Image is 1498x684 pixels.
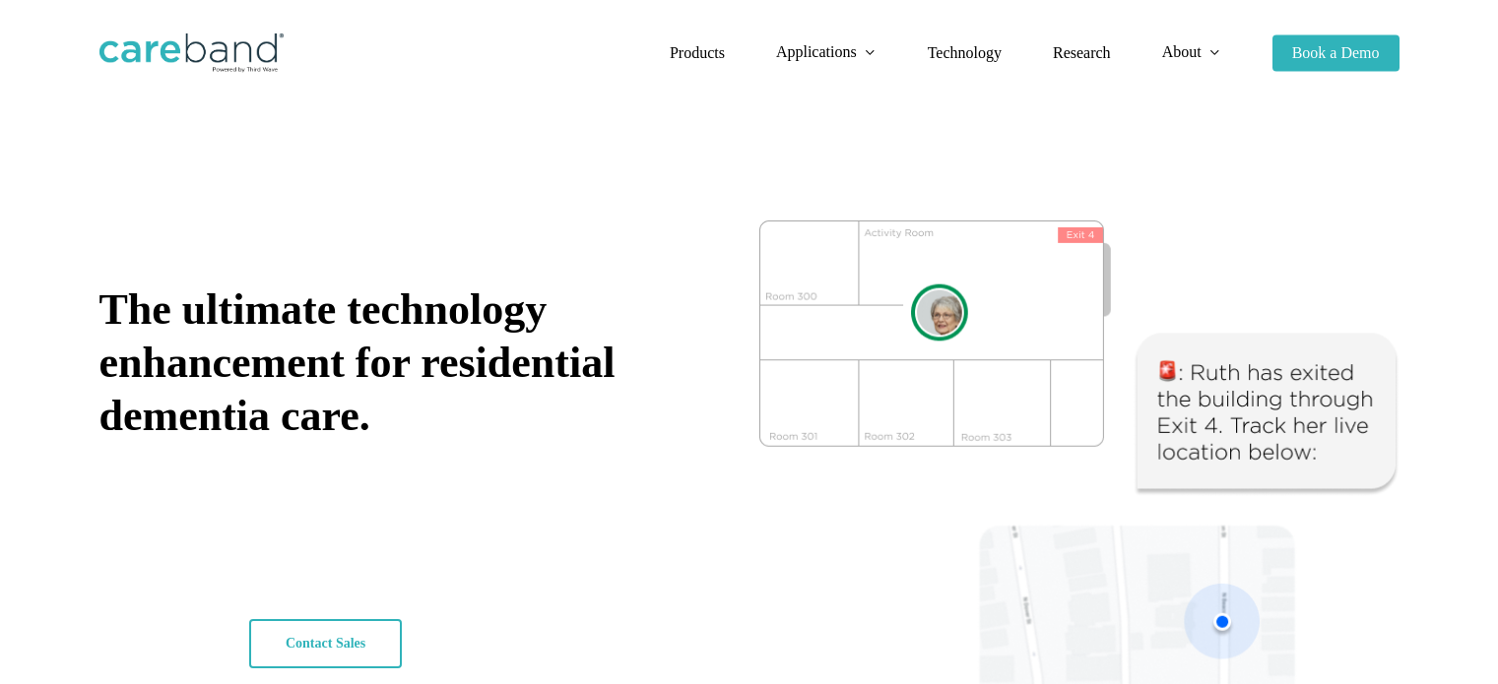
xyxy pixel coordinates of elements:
span: Applications [776,43,857,60]
a: Technology [928,45,1002,61]
span: Book a Demo [1292,44,1380,61]
span: Technology [928,44,1002,61]
a: Book a Demo [1272,45,1400,61]
span: About [1162,43,1202,60]
a: About [1162,44,1221,61]
a: Products [670,45,725,61]
span: Research [1053,44,1111,61]
a: Contact Sales [249,619,402,668]
a: Applications [776,44,877,61]
img: CareBand [99,33,284,73]
a: Research [1053,45,1111,61]
span: Products [670,44,725,61]
span: The ultimate technology enhancement for residential dementia care. [99,285,616,440]
span: Contact Sales [286,634,365,653]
